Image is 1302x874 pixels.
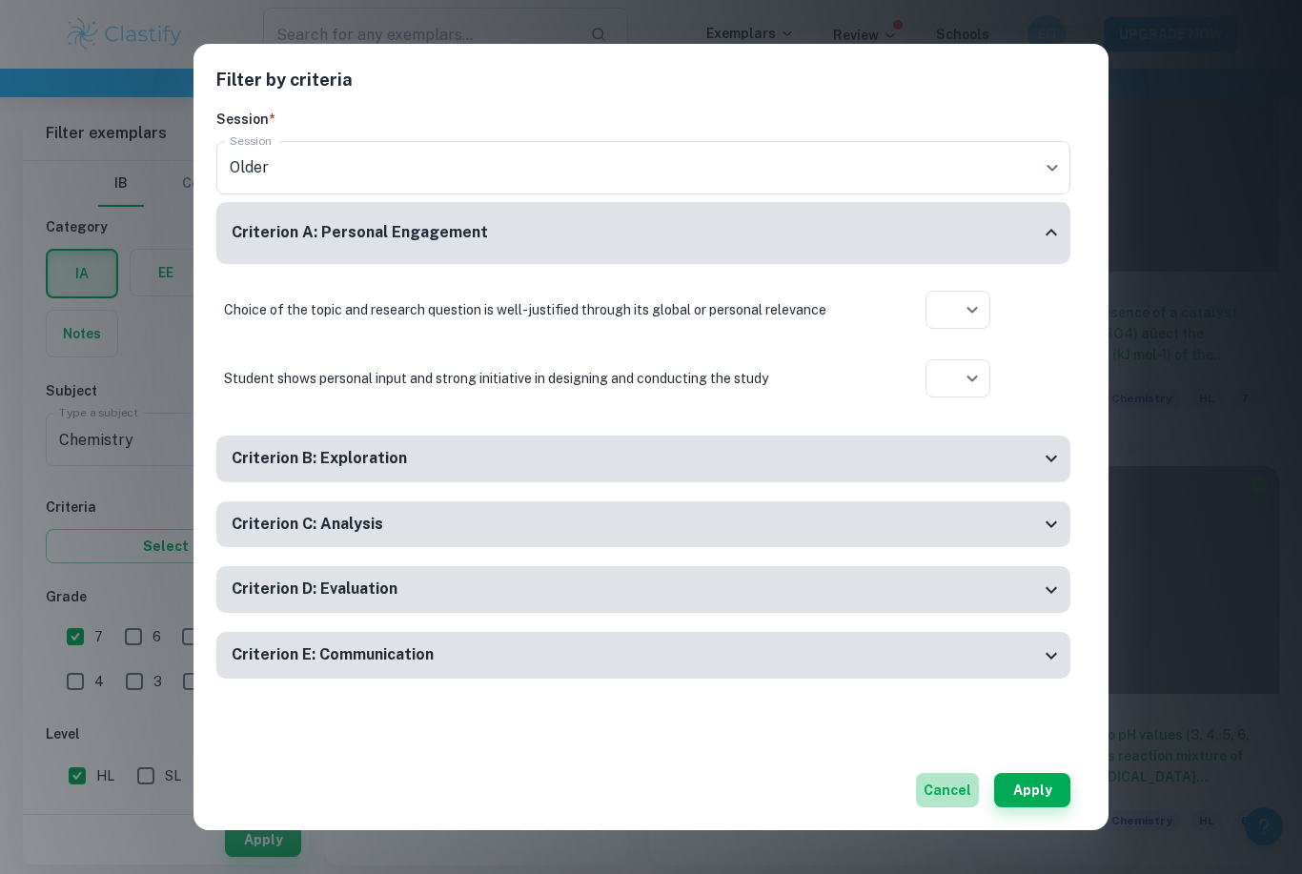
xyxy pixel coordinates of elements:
[230,132,272,149] label: Session
[224,299,853,320] p: Choice of the topic and research question is well-justified through its global or personal relevance
[216,436,1070,482] div: Criterion B: Exploration
[232,447,407,471] h6: Criterion B: Exploration
[916,773,979,807] button: Cancel
[216,202,1070,264] div: Criterion A: Personal Engagement
[216,632,1070,679] div: Criterion E: Communication
[216,501,1070,548] div: Criterion C: Analysis
[232,221,488,245] h6: Criterion A: Personal Engagement
[216,566,1070,613] div: Criterion D: Evaluation
[216,67,1086,109] h2: Filter by criteria
[216,141,1070,194] div: Older
[994,773,1070,807] button: Apply
[216,109,1070,130] h6: Session
[232,643,434,667] h6: Criterion E: Communication
[232,513,383,537] h6: Criterion C: Analysis
[224,368,853,389] p: Student shows personal input and strong initiative in designing and conducting the study
[232,578,397,601] h6: Criterion D: Evaluation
